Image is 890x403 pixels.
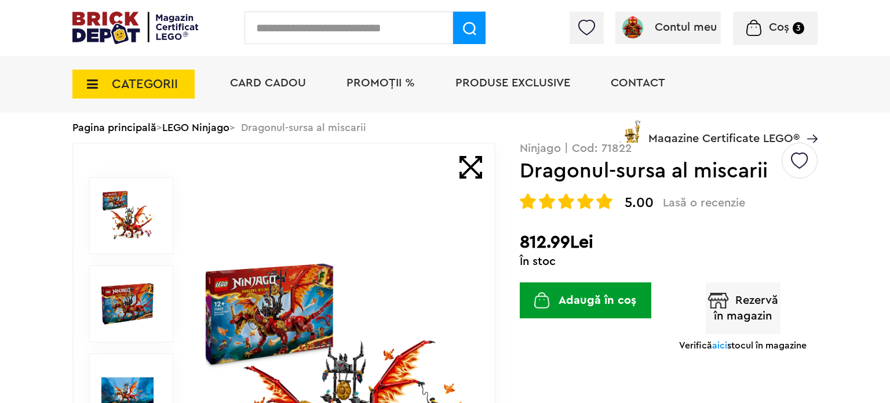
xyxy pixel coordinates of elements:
div: În stoc [520,256,818,267]
a: Contact [611,77,665,89]
span: 5.00 [625,196,654,210]
span: Contul meu [655,21,717,33]
img: Dragonul-sursa al miscarii [101,278,154,330]
small: 3 [793,22,804,34]
a: Magazine Certificate LEGO® [800,118,818,129]
span: CATEGORII [112,78,178,90]
span: aici [712,341,727,350]
p: Verifică stocul în magazine [679,340,807,351]
button: Rezervă în magazin [706,282,780,334]
span: Magazine Certificate LEGO® [648,118,800,144]
button: Adaugă în coș [520,282,651,318]
a: Contul meu [620,21,717,33]
img: Evaluare cu stele [520,193,536,209]
h2: 812.99Lei [520,232,818,253]
span: Lasă o recenzie [663,196,745,210]
img: Evaluare cu stele [558,193,574,209]
img: Evaluare cu stele [596,193,612,209]
a: Produse exclusive [455,77,570,89]
p: Ninjago | Cod: 71822 [520,143,818,154]
img: Dragonul-sursa al miscarii [101,190,154,242]
a: PROMOȚII % [346,77,415,89]
a: Card Cadou [230,77,306,89]
h1: Dragonul-sursa al miscarii [520,161,780,181]
img: Evaluare cu stele [539,193,555,209]
img: Evaluare cu stele [577,193,593,209]
span: Coș [769,21,789,33]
